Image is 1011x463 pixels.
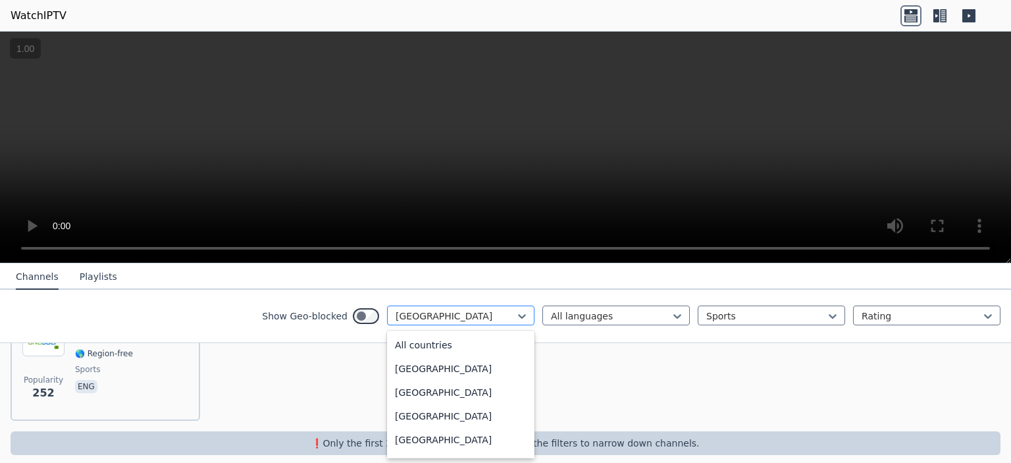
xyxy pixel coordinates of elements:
button: Playlists [80,265,117,290]
span: 252 [32,385,54,401]
span: Popularity [24,375,63,385]
label: Show Geo-blocked [262,310,348,323]
div: [GEOGRAPHIC_DATA] [387,381,534,404]
div: [GEOGRAPHIC_DATA] [387,404,534,428]
p: ❗️Only the first 250 channels are returned, use the filters to narrow down channels. [16,437,995,450]
a: WatchIPTV [11,8,66,24]
div: [GEOGRAPHIC_DATA] [387,357,534,381]
div: All countries [387,333,534,357]
div: [GEOGRAPHIC_DATA] [387,428,534,452]
button: Channels [16,265,59,290]
span: 🌎 Region-free [75,348,133,359]
span: sports [75,364,100,375]
p: eng [75,380,97,393]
